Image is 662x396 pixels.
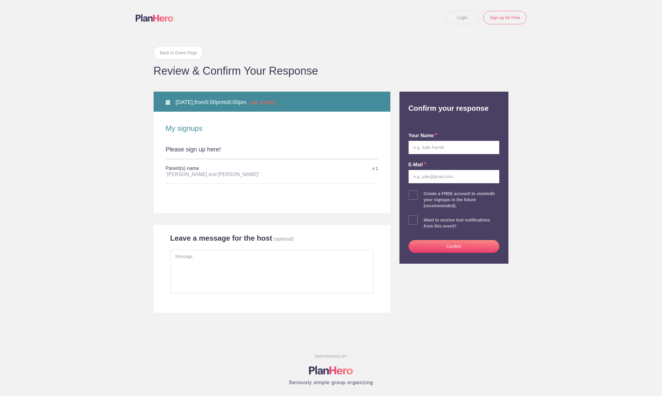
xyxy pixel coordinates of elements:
button: Confirm [409,240,500,253]
img: Logo main planhero [136,14,173,22]
h5: Parent(s) name [166,162,307,181]
img: Calendar alt [166,100,170,105]
div: Please sign up here! [166,145,378,159]
a: Login [445,11,479,24]
h2: Leave a message for the host [170,234,272,243]
span: - [US_STATE] [248,100,275,105]
label: E-mail [409,161,427,168]
input: e.g. julie@gmail.com [409,170,500,183]
small: EMPOWERED BY [315,354,348,359]
span: 5:00pm [205,99,223,105]
a: Sign up for Free [483,11,526,24]
input: e.g. Julie Farrell [409,141,500,154]
h1: Review & Confirm Your Response [154,66,509,76]
span: from to [176,99,275,105]
div: Create a FREE account to view/edit your signups in the future (recommended). [424,191,500,209]
h4: Seriously simple group organizing [117,379,545,386]
div: “[PERSON_NAME] and [PERSON_NAME]” [166,171,307,178]
div: Want to receive text notifications from this event? [424,217,500,229]
p: (optional) [273,236,294,242]
span: 6:00pm [228,99,246,105]
img: Logo main planhero [309,366,353,374]
h2: Confirm your response [404,92,504,113]
h2: My signups [166,124,378,133]
div: x 1 [307,163,378,174]
a: Back to Event Page [154,46,204,59]
span: [DATE], [176,99,195,105]
label: your name [409,132,438,139]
